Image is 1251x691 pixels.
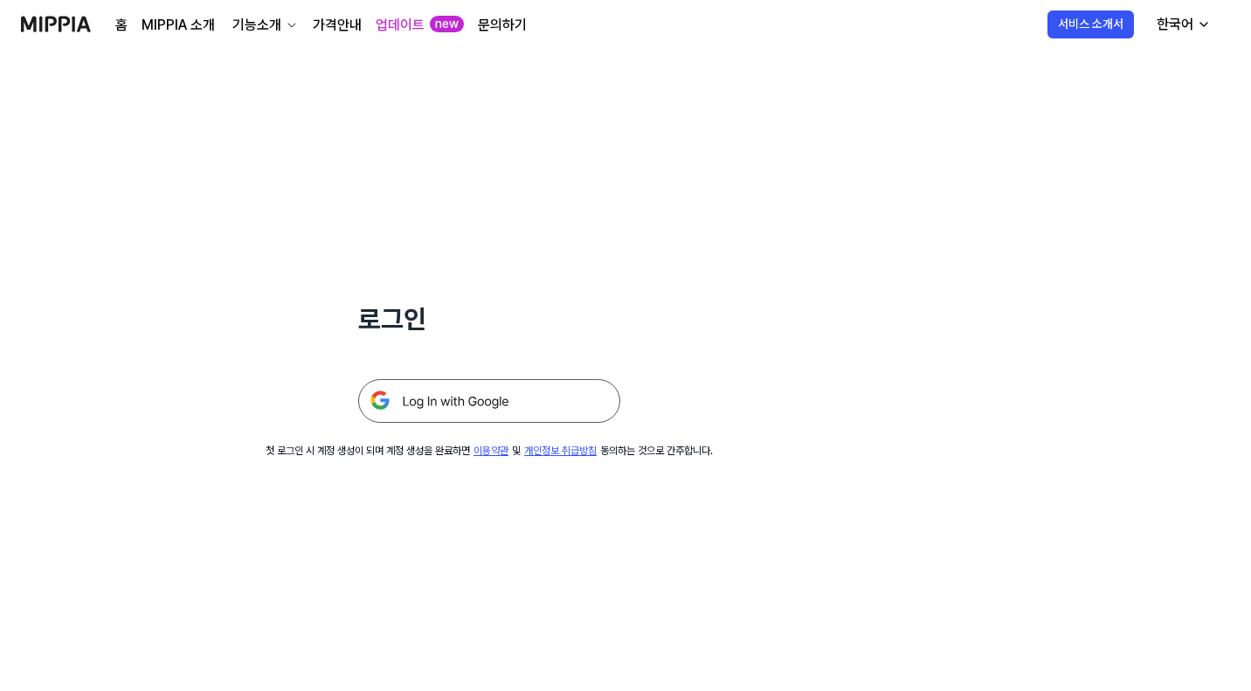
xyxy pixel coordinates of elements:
a: 업데이트 [376,15,425,36]
button: 서비스 소개서 [1047,10,1134,38]
a: 개인정보 취급방침 [524,445,597,457]
a: MIPPIA 소개 [142,15,215,36]
div: 기능소개 [229,15,285,36]
a: 홈 [115,15,128,36]
h1: 로그인 [358,301,620,337]
div: 한국어 [1153,14,1197,35]
div: new [430,16,464,33]
a: 문의하기 [478,15,527,36]
a: 가격안내 [313,15,362,36]
button: 기능소개 [229,15,299,36]
button: 한국어 [1143,7,1221,42]
div: 첫 로그인 시 계정 생성이 되며 계정 생성을 완료하면 및 동의하는 것으로 간주합니다. [266,444,713,459]
a: 이용약관 [473,445,508,457]
img: 구글 로그인 버튼 [358,379,620,423]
